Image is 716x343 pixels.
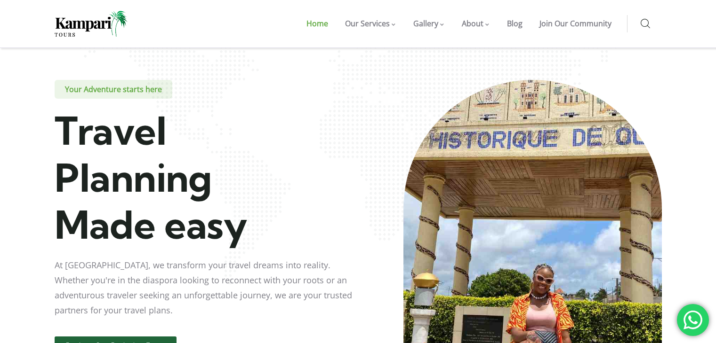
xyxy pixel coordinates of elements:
[55,248,357,318] div: At [GEOGRAPHIC_DATA], we transform your travel dreams into reality. Whether you're in the diaspor...
[55,80,172,99] span: Your Adventure starts here
[462,18,483,29] span: About
[345,18,390,29] span: Our Services
[539,18,611,29] span: Join Our Community
[413,18,438,29] span: Gallery
[507,18,523,29] span: Blog
[55,11,128,37] img: Home
[306,18,328,29] span: Home
[55,107,248,249] span: Travel Planning Made easy
[677,304,709,336] div: 'Chat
